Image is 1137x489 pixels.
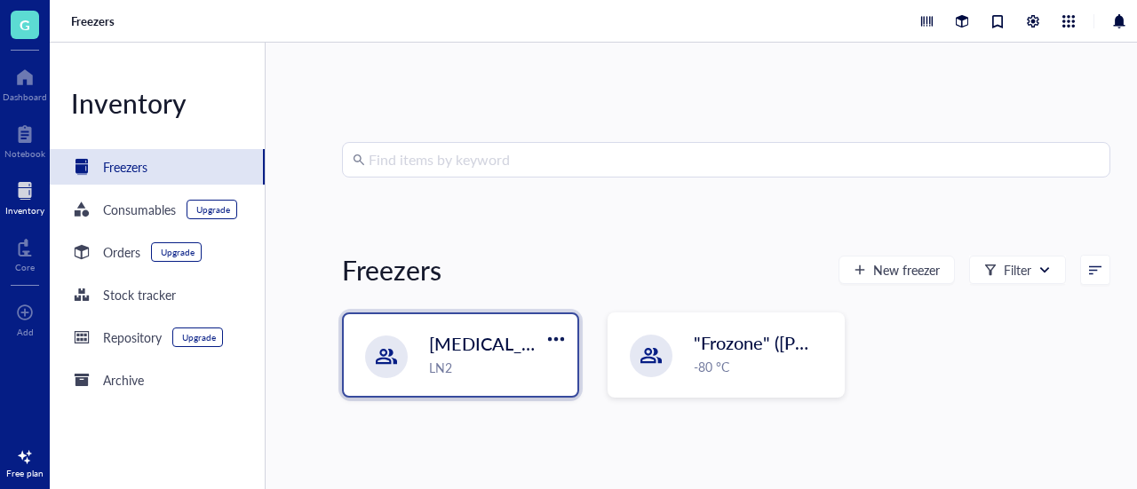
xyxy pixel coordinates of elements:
a: Core [15,233,35,272]
span: New freezer [873,263,940,277]
div: Upgrade [182,332,216,343]
a: ConsumablesUpgrade [50,192,265,227]
div: Upgrade [196,204,230,215]
div: Dashboard [3,91,47,102]
div: Orders [103,242,140,262]
div: Free plan [6,468,44,478]
div: Consumables [103,200,176,219]
div: Notebook [4,148,45,159]
div: Freezers [342,252,441,288]
div: Stock tracker [103,285,176,304]
span: [MEDICAL_DATA] Storage ([PERSON_NAME]/[PERSON_NAME]) [429,331,943,356]
div: Upgrade [161,247,195,257]
button: New freezer [839,256,955,284]
div: Repository [103,327,162,347]
a: Archive [50,362,265,398]
div: Archive [103,370,144,390]
a: Freezers [71,13,118,29]
a: OrdersUpgrade [50,234,265,270]
a: Stock tracker [50,277,265,312]
div: -80 °C [694,357,833,376]
div: Inventory [5,205,44,216]
a: Inventory [5,177,44,216]
div: Inventory [50,85,265,121]
div: Core [15,262,35,272]
span: G [20,13,30,35]
a: RepositoryUpgrade [50,319,265,355]
span: "Frozone" ([PERSON_NAME]/[PERSON_NAME]) [694,330,1076,355]
div: Add [17,327,34,337]
a: Freezers [50,149,265,185]
a: Dashboard [3,63,47,102]
div: LN2 [429,358,567,377]
a: Notebook [4,120,45,159]
div: Freezers [103,157,147,177]
div: Filter [1004,260,1031,280]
